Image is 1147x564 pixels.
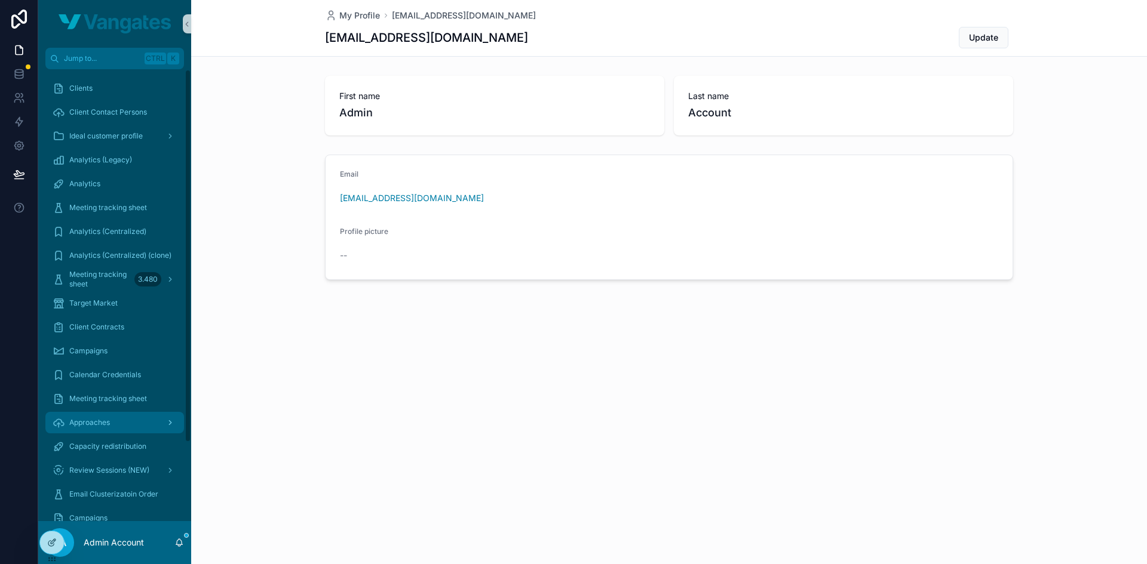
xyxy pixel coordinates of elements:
a: Analytics [45,173,184,195]
span: Ctrl [145,53,166,64]
span: Client Contact Persons [69,107,147,117]
a: Review Sessions (NEW) [45,460,184,481]
span: Profile picture [340,227,388,236]
span: Email Clusterizatoin Order [69,489,158,499]
p: Admin Account [84,537,144,548]
span: Capacity redistribution [69,442,146,451]
span: Analytics (Centralized) [69,227,146,236]
span: Client Contracts [69,322,124,332]
a: Meeting tracking sheet3.480 [45,269,184,290]
button: Jump to...CtrlK [45,48,184,69]
span: Account [688,104,999,121]
span: Campaigns [69,346,108,356]
span: Ideal customer profile [69,131,143,141]
span: K [168,54,178,63]
a: Campaigns [45,340,184,362]
span: Meeting tracking sheet [69,394,147,403]
a: Analytics (Centralized) [45,221,184,242]
a: Target Market [45,292,184,314]
span: Target Market [69,298,118,308]
a: Analytics (Legacy) [45,149,184,171]
a: [EMAIL_ADDRESS][DOMAIN_NAME] [340,192,484,204]
span: Analytics (Legacy) [69,155,132,165]
span: First name [339,90,650,102]
span: Admin [339,104,650,121]
a: Clients [45,78,184,99]
h1: [EMAIL_ADDRESS][DOMAIN_NAME] [325,29,528,46]
span: Email [340,169,358,178]
a: Meeting tracking sheet [45,388,184,409]
a: Approaches [45,412,184,433]
span: Analytics (Centralized) (clone) [69,251,171,260]
button: Update [959,27,1008,48]
span: Meeting tracking sheet [69,203,147,212]
div: 3.480 [134,272,161,286]
span: Update [969,32,998,44]
span: Meeting tracking sheet [69,270,130,289]
div: scrollable content [38,69,191,521]
a: Meeting tracking sheet [45,197,184,218]
span: -- [340,249,347,261]
span: Jump to... [64,54,140,63]
img: App logo [59,14,171,33]
span: My Profile [339,10,380,21]
a: Analytics (Centralized) (clone) [45,245,184,266]
a: Campaigns [45,507,184,529]
a: Ideal customer profile [45,125,184,147]
span: Campaigns [69,513,108,523]
span: Clients [69,84,93,93]
a: Client Contracts [45,316,184,338]
a: [EMAIL_ADDRESS][DOMAIN_NAME] [392,10,536,21]
span: Approaches [69,418,110,427]
a: Client Contact Persons [45,101,184,123]
span: Last name [688,90,999,102]
a: My Profile [325,10,380,21]
a: Capacity redistribution [45,436,184,457]
span: Analytics [69,179,100,189]
a: Calendar Credentials [45,364,184,386]
span: Review Sessions (NEW) [69,466,149,475]
span: Calendar Credentials [69,370,141,380]
a: Email Clusterizatoin Order [45,483,184,505]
